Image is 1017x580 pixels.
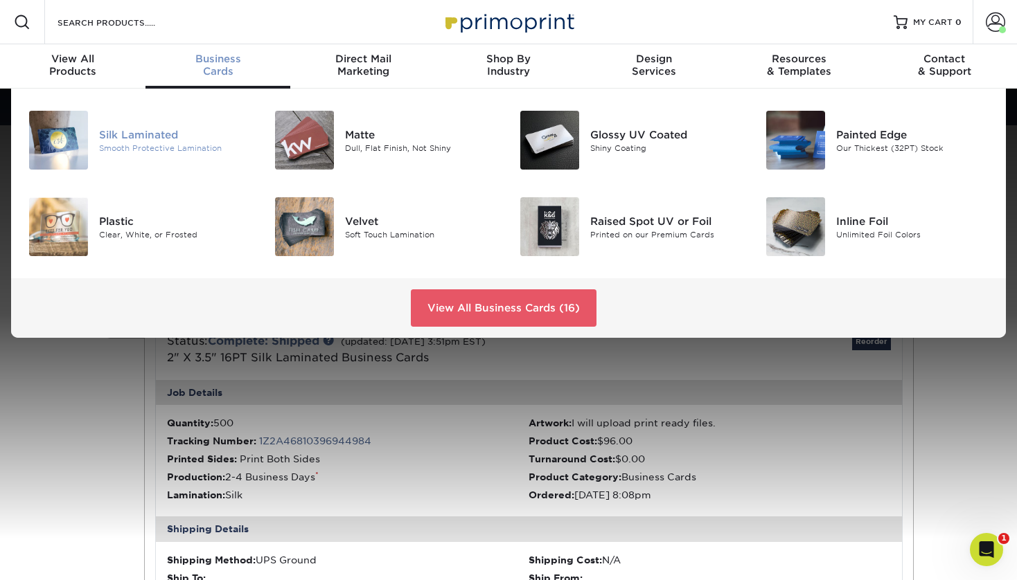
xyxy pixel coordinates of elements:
a: Matte Business Cards Matte Dull, Flat Finish, Not Shiny [274,105,499,175]
div: & Templates [727,53,872,78]
a: View All Business Cards (16) [411,289,596,327]
a: Glossy UV Coated Business Cards Glossy UV Coated Shiny Coating [519,105,744,175]
span: Resources [727,53,872,65]
span: MY CART [913,17,953,28]
div: Our Thickest (32PT) Stock [836,142,989,154]
div: Clear, White, or Frosted [99,228,252,240]
img: Velvet Business Cards [275,197,334,256]
a: Plastic Business Cards Plastic Clear, White, or Frosted [28,192,253,262]
strong: Shipping Method: [167,554,256,565]
a: Silk Laminated Business Cards Silk Laminated Smooth Protective Lamination [28,105,253,175]
img: Silk Laminated Business Cards [29,111,88,170]
div: Plastic [99,213,252,228]
img: Primoprint [439,7,578,37]
img: Inline Foil Business Cards [766,197,825,256]
strong: Shipping Cost: [529,554,602,565]
span: Business [145,53,291,65]
img: Glossy UV Coated Business Cards [520,111,579,170]
a: Contact& Support [872,44,1017,89]
div: Glossy UV Coated [590,127,743,142]
img: Matte Business Cards [275,111,334,170]
div: Smooth Protective Lamination [99,142,252,154]
div: Cards [145,53,291,78]
span: Contact [872,53,1017,65]
span: Direct Mail [290,53,436,65]
a: Direct MailMarketing [290,44,436,89]
div: Services [581,53,727,78]
span: 0 [955,17,962,27]
img: Raised Spot UV or Foil Business Cards [520,197,579,256]
input: SEARCH PRODUCTS..... [56,14,191,30]
img: Plastic Business Cards [29,197,88,256]
div: & Support [872,53,1017,78]
div: Marketing [290,53,436,78]
div: Painted Edge [836,127,989,142]
span: 1 [998,533,1009,544]
div: N/A [529,553,891,567]
a: Velvet Business Cards Velvet Soft Touch Lamination [274,192,499,262]
div: Matte [345,127,498,142]
a: Raised Spot UV or Foil Business Cards Raised Spot UV or Foil Printed on our Premium Cards [519,192,744,262]
div: Silk Laminated [99,127,252,142]
span: Shop By [436,53,581,65]
div: Inline Foil [836,213,989,228]
img: Painted Edge Business Cards [766,111,825,170]
div: Shiny Coating [590,142,743,154]
iframe: Intercom live chat [970,533,1003,566]
div: Dull, Flat Finish, Not Shiny [345,142,498,154]
div: Raised Spot UV or Foil [590,213,743,228]
a: Resources& Templates [727,44,872,89]
div: Unlimited Foil Colors [836,228,989,240]
div: Soft Touch Lamination [345,228,498,240]
div: Velvet [345,213,498,228]
iframe: Google Customer Reviews [3,538,118,575]
span: Design [581,53,727,65]
div: UPS Ground [167,553,529,567]
a: BusinessCards [145,44,291,89]
a: Painted Edge Business Cards Painted Edge Our Thickest (32PT) Stock [765,105,990,175]
a: Shop ByIndustry [436,44,581,89]
a: Inline Foil Business Cards Inline Foil Unlimited Foil Colors [765,192,990,262]
div: Printed on our Premium Cards [590,228,743,240]
div: Industry [436,53,581,78]
a: DesignServices [581,44,727,89]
